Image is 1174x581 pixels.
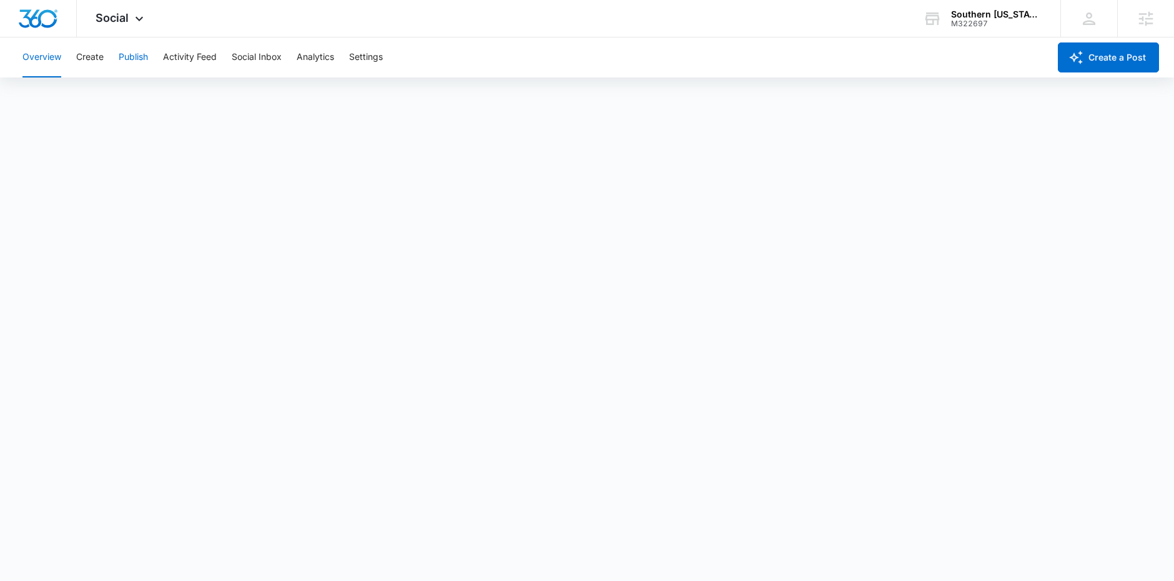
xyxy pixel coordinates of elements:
[119,37,148,77] button: Publish
[951,19,1042,28] div: account id
[76,37,104,77] button: Create
[232,37,282,77] button: Social Inbox
[349,37,383,77] button: Settings
[951,9,1042,19] div: account name
[163,37,217,77] button: Activity Feed
[22,37,61,77] button: Overview
[1058,42,1159,72] button: Create a Post
[297,37,334,77] button: Analytics
[96,11,129,24] span: Social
